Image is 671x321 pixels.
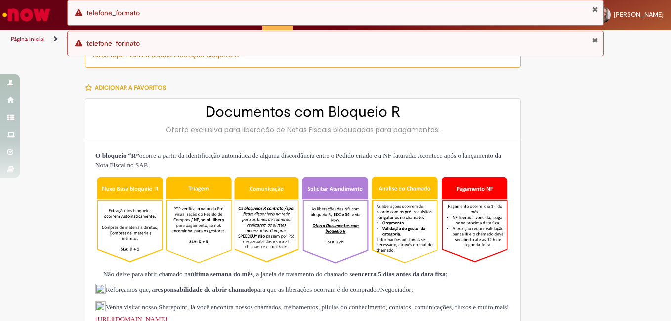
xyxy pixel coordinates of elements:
[155,286,254,293] strong: responsabilidade de abrir chamado
[191,270,253,278] strong: última semana do mês
[86,8,140,17] span: telefone_formato
[95,152,139,159] strong: O bloqueio “R”
[95,284,106,296] img: sys_attachment.do
[592,36,598,44] button: Fechar Notificação
[95,152,501,169] span: ocorre a partir da identificação automática de alguma discordância entre o Pedido criado e a NF f...
[95,270,448,278] span: Não deixe para abrir chamado na , a janela de tratamento do chamado se ;
[95,270,103,279] img: sys_attachment.do
[11,35,45,43] a: Página inicial
[95,125,510,135] div: Oferta exclusiva para liberação de Notas Fiscais bloqueadas para pagamentos.
[95,301,106,314] img: sys_attachment.do
[7,30,440,48] ul: Trilhas de página
[66,35,119,43] a: Todos os Catálogos
[85,78,171,98] button: Adicionar a Favoritos
[95,286,413,293] span: Reforçamos que, a para que as liberações ocorram é do comprador/Negociador;
[95,104,510,120] h2: Documentos com Bloqueio R
[592,5,598,13] button: Fechar Notificação
[614,10,664,19] span: [PERSON_NAME]
[1,5,52,25] img: ServiceNow
[86,39,140,48] span: telefone_formato
[355,270,446,278] strong: encerra 5 dias antes da data fixa
[95,84,166,92] span: Adicionar a Favoritos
